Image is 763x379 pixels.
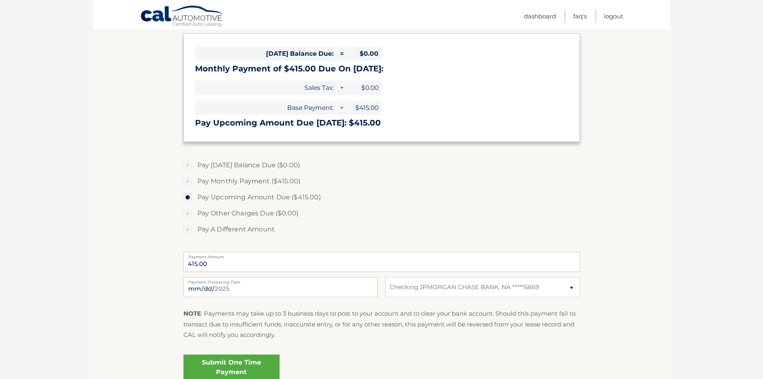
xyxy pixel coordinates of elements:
a: Dashboard [524,10,556,23]
h3: Pay Upcoming Amount Due [DATE]: $415.00 [195,118,568,128]
input: Payment Date [183,277,378,297]
p: : Payments may take up to 3 business days to post to your account and to clear your bank account.... [183,308,580,340]
span: $0.00 [346,81,382,95]
label: Pay Monthly Payment ($415.00) [183,173,580,189]
strong: NOTE [183,310,201,317]
span: Base Payment: [195,101,337,115]
span: $0.00 [346,47,382,61]
h3: Monthly Payment of $415.00 Due On [DATE]: [195,64,568,74]
span: Sales Tax: [195,81,337,95]
label: Payment Amount [183,252,580,258]
span: [DATE] Balance Due: [195,47,337,61]
span: + [337,81,345,95]
span: = [337,47,345,61]
label: Pay A Different Amount [183,221,580,237]
input: Payment Amount [183,252,580,272]
label: Pay [DATE] Balance Due ($0.00) [183,157,580,173]
a: Logout [604,10,623,23]
label: Pay Upcoming Amount Due ($415.00) [183,189,580,205]
a: Cal Automotive [140,5,224,28]
label: Pay Other Charges Due ($0.00) [183,205,580,221]
span: $415.00 [346,101,382,115]
label: Payment Processing Date [183,277,378,284]
span: + [337,101,345,115]
a: FAQ's [573,10,587,23]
